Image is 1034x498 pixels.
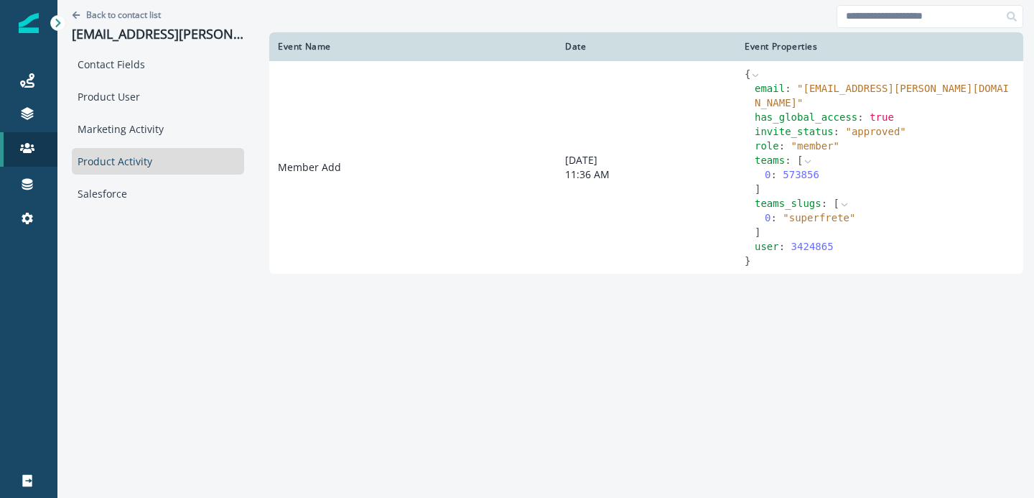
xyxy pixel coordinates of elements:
div: Marketing Activity [72,116,244,142]
span: 3424865 [791,241,834,252]
span: " member " [791,140,839,152]
span: " superfrete " [783,212,855,223]
p: 11:36 AM [565,167,727,182]
div: : [755,196,1015,239]
button: Go back [72,9,161,21]
span: teams [755,155,785,166]
div: Event Properties [745,41,1015,52]
p: [EMAIL_ADDRESS][PERSON_NAME][DOMAIN_NAME] [72,27,244,42]
p: [DATE] [565,153,727,167]
div: : [755,239,1015,254]
p: Back to contact list [86,9,161,21]
span: 0 [765,212,770,223]
span: has_global_access [755,111,857,123]
span: " [EMAIL_ADDRESS][PERSON_NAME][DOMAIN_NAME] " [755,83,1009,109]
div: : [755,124,1015,139]
span: user [755,241,779,252]
span: true [870,111,894,123]
div: : [755,81,1015,110]
span: 0 [765,169,770,180]
div: : [755,153,1015,196]
div: Product User [72,83,244,110]
span: } [745,255,750,267]
td: Member Add [269,61,556,274]
div: Salesforce [72,180,244,207]
span: ] [755,226,760,238]
div: : [755,139,1015,153]
span: invite_status [755,126,834,137]
div: Date [565,41,727,52]
div: Event Name [278,41,548,52]
span: { [745,68,750,80]
div: Contact Fields [72,51,244,78]
span: 573856 [783,169,819,180]
div: : [765,211,1015,225]
span: " approved " [845,126,905,137]
span: teams_slugs [755,198,821,209]
span: [ [834,198,839,209]
div: : [755,110,1015,124]
span: ] [755,183,760,195]
div: Product Activity [72,148,244,175]
span: [ [797,155,803,166]
img: Inflection [19,13,39,33]
div: : [765,167,1015,182]
span: role [755,140,779,152]
span: email [755,83,785,94]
